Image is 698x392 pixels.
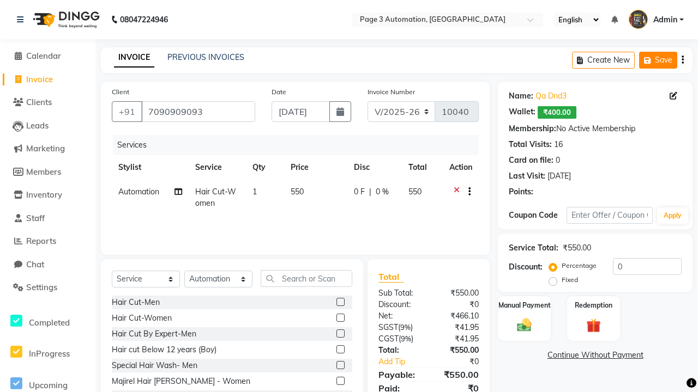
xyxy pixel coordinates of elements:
th: Service [189,155,246,180]
span: Total [378,271,404,283]
a: Qa Dnd3 [535,90,567,102]
div: ₹0 [438,356,487,367]
span: 1 [252,187,257,197]
span: Chat [26,259,44,269]
label: Invoice Number [368,87,415,97]
img: Admin [629,10,648,29]
div: ₹466.10 [429,310,487,322]
div: Majirel Hair [PERSON_NAME] - Women [112,376,250,387]
span: CGST [378,334,399,344]
th: Stylist [112,155,189,180]
div: Hair Cut By Expert-Men [112,328,196,340]
a: Staff [3,212,93,225]
th: Action [443,155,479,180]
th: Price [284,155,347,180]
div: Last Visit: [509,170,545,182]
span: Invoice [26,74,53,84]
span: 0 % [376,186,389,198]
img: _cash.svg [513,317,535,333]
button: Apply [657,207,688,224]
input: Search or Scan [261,270,352,287]
th: Qty [246,155,284,180]
span: Clients [26,97,52,107]
a: INVOICE [114,48,154,68]
a: Members [3,166,93,179]
span: 550 [408,187,422,197]
button: Create New [572,52,635,69]
div: Total: [370,345,429,356]
div: ₹0 [429,299,487,310]
div: Membership: [509,123,556,134]
a: Add Tip [370,356,438,367]
div: Hair Cut-Men [112,297,160,308]
img: logo [28,4,103,35]
div: Total Visits: [509,139,552,150]
span: Calendar [26,51,61,61]
div: Discount: [509,261,543,273]
div: Hair Cut-Women [112,313,172,324]
div: Service Total: [509,242,558,254]
div: 0 [556,155,560,166]
label: Manual Payment [498,301,551,310]
label: Fixed [562,275,578,285]
span: Inventory [26,189,62,200]
div: Hair cut Below 12 years (Boy) [112,344,216,356]
input: Search by Name/Mobile/Email/Code [141,101,255,122]
a: PREVIOUS INVOICES [167,52,244,62]
a: Leads [3,120,93,132]
span: Reports [26,236,56,246]
div: Name: [509,90,533,102]
div: Wallet: [509,106,535,119]
a: Settings [3,281,93,294]
span: Marketing [26,143,65,154]
a: Reports [3,235,93,248]
img: _gift.svg [582,317,605,334]
span: Leads [26,120,49,131]
div: ₹550.00 [429,287,487,299]
span: Staff [26,213,45,223]
div: Special Hair Wash- Men [112,360,197,371]
span: 9% [401,334,411,343]
label: Client [112,87,129,97]
a: Invoice [3,73,93,86]
button: +91 [112,101,142,122]
span: SGST [378,322,398,332]
span: Admin [653,14,677,26]
a: Clients [3,96,93,109]
label: Date [272,87,286,97]
span: Members [26,167,61,177]
div: Card on file: [509,155,553,166]
span: ₹400.00 [538,106,576,119]
th: Total [402,155,443,180]
input: Enter Offer / Coupon Code [567,207,653,224]
span: InProgress [29,348,70,359]
div: Services [113,135,487,155]
th: Disc [347,155,402,180]
div: Discount: [370,299,429,310]
div: [DATE] [547,170,571,182]
span: Upcoming [29,380,68,390]
span: 0 F [354,186,365,198]
div: Coupon Code [509,210,567,221]
a: Chat [3,259,93,271]
div: ₹550.00 [429,368,487,381]
b: 08047224946 [120,4,168,35]
div: 16 [554,139,563,150]
span: 9% [400,323,411,332]
span: Completed [29,317,70,328]
div: ₹550.00 [429,345,487,356]
a: Continue Without Payment [500,350,690,361]
a: Marketing [3,143,93,155]
div: ₹550.00 [563,242,591,254]
div: Sub Total: [370,287,429,299]
a: Calendar [3,50,93,63]
div: ( ) [370,333,429,345]
label: Percentage [562,261,597,271]
span: Settings [26,282,57,292]
button: Save [639,52,677,69]
span: Hair Cut-Women [195,187,236,208]
span: | [369,186,371,198]
div: ₹41.95 [429,333,487,345]
div: Points: [509,186,533,198]
span: 550 [291,187,304,197]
